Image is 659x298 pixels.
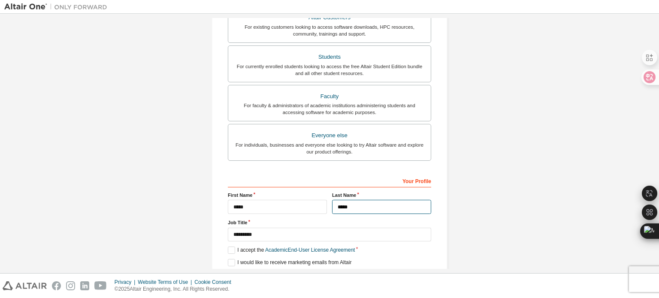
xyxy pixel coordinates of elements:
[80,281,89,290] img: linkedin.svg
[332,192,431,199] label: Last Name
[3,281,47,290] img: altair_logo.svg
[66,281,75,290] img: instagram.svg
[233,63,426,77] div: For currently enrolled students looking to access the free Altair Student Edition bundle and all ...
[94,281,107,290] img: youtube.svg
[265,247,355,253] a: Academic End-User License Agreement
[233,102,426,116] div: For faculty & administrators of academic institutions administering students and accessing softwa...
[233,51,426,63] div: Students
[233,90,426,102] div: Faculty
[138,279,194,286] div: Website Terms of Use
[228,192,327,199] label: First Name
[52,281,61,290] img: facebook.svg
[4,3,112,11] img: Altair One
[228,174,431,187] div: Your Profile
[228,259,351,266] label: I would like to receive marketing emails from Altair
[233,141,426,155] div: For individuals, businesses and everyone else looking to try Altair software and explore our prod...
[228,247,355,254] label: I accept the
[115,286,236,293] p: © 2025 Altair Engineering, Inc. All Rights Reserved.
[228,219,431,226] label: Job Title
[233,129,426,141] div: Everyone else
[115,279,138,286] div: Privacy
[233,24,426,37] div: For existing customers looking to access software downloads, HPC resources, community, trainings ...
[194,279,236,286] div: Cookie Consent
